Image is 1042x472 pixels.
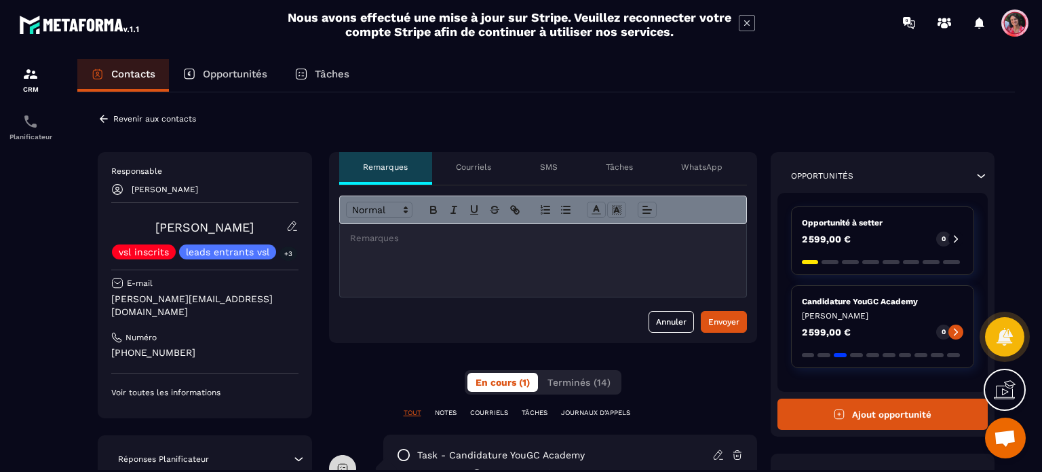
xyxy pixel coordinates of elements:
button: Terminés (14) [539,373,619,392]
p: WhatsApp [681,162,722,173]
p: NOTES [435,408,457,418]
p: [PERSON_NAME] [132,185,198,194]
a: formationformationCRM [3,56,58,103]
p: leads entrants vsl [186,247,269,257]
p: Numéro [126,332,157,343]
span: En cours (1) [476,377,530,388]
button: En cours (1) [467,373,538,392]
p: Tâches [315,68,349,80]
p: Revenir aux contacts [113,114,196,124]
a: schedulerschedulerPlanificateur [3,103,58,151]
p: vsl inscrits [119,247,169,257]
span: Terminés (14) [547,377,611,388]
p: task - Candidature YouGC Academy [417,449,585,462]
p: Voir toutes les informations [111,387,298,398]
button: Ajout opportunité [777,399,988,430]
p: Contacts [111,68,155,80]
p: Remarques [363,162,408,173]
a: Ouvrir le chat [985,418,1026,458]
p: 2 599,00 € [802,327,851,337]
p: COURRIELS [470,408,508,418]
p: E-mail [127,278,153,289]
p: [PERSON_NAME] [802,310,964,321]
h2: Nous avons effectué une mise à jour sur Stripe. Veuillez reconnecter votre compte Stripe afin de ... [287,10,732,39]
p: Planificateur [3,133,58,141]
p: [PERSON_NAME][EMAIL_ADDRESS][DOMAIN_NAME] [111,293,298,319]
p: SMS [540,162,558,173]
a: Tâches [281,59,363,92]
p: JOURNAUX D'APPELS [561,408,630,418]
p: Opportunités [791,170,853,181]
a: [PERSON_NAME] [155,220,254,234]
p: TOUT [404,408,421,418]
p: TÂCHES [522,408,547,418]
a: Opportunités [169,59,281,92]
p: 2 599,00 € [802,234,851,244]
p: CRM [3,86,58,93]
p: Opportunité à setter [802,217,964,228]
div: Envoyer [708,315,739,329]
img: scheduler [22,113,39,130]
p: Responsable [111,166,298,177]
button: Annuler [649,311,694,333]
p: 0 [942,327,946,337]
button: Envoyer [701,311,747,333]
a: Contacts [77,59,169,92]
img: formation [22,66,39,82]
p: Tâches [606,162,633,173]
p: Réponses Planificateur [118,454,209,465]
img: logo [19,12,141,37]
p: +3 [279,247,297,261]
p: Courriels [456,162,491,173]
p: 0 [942,234,946,244]
p: Opportunités [203,68,267,80]
p: [PHONE_NUMBER] [111,346,298,359]
p: Candidature YouGC Academy [802,296,964,307]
